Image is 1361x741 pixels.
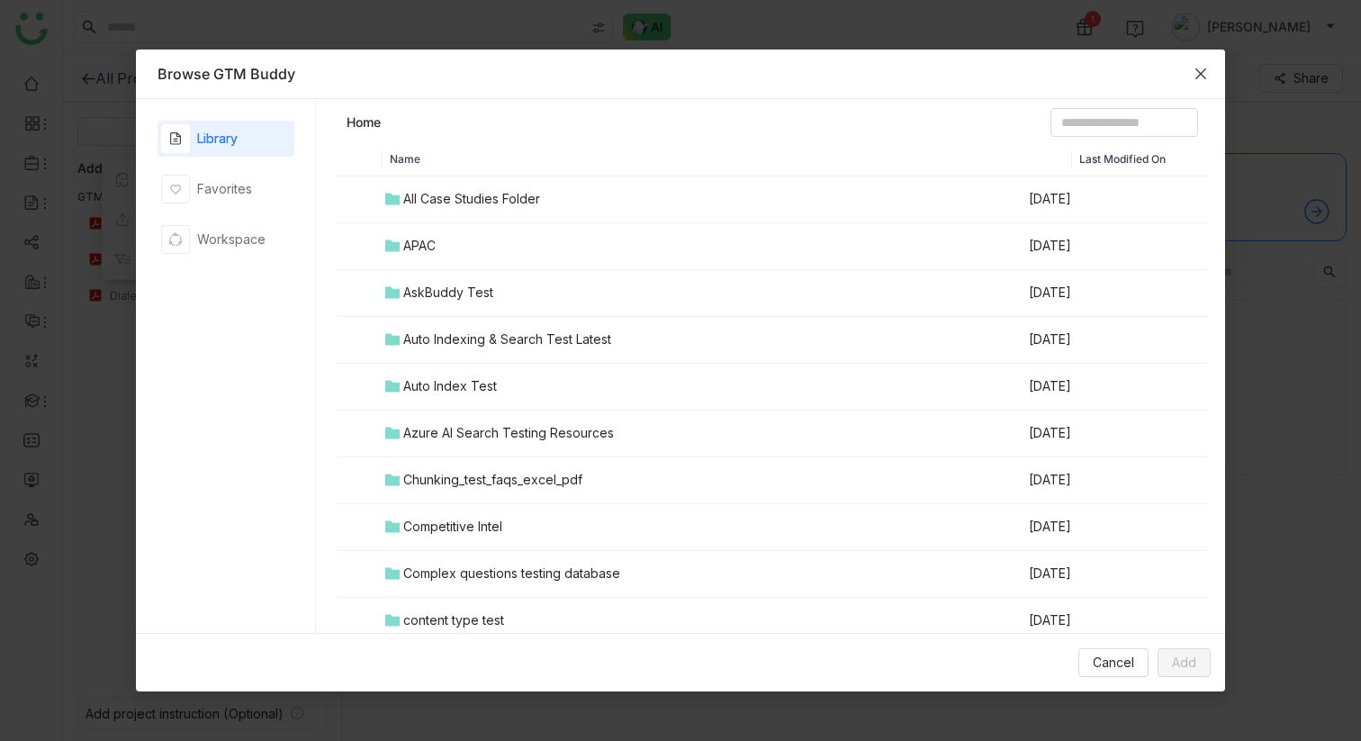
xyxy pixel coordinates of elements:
div: Auto Indexing & Search Test Latest [403,330,611,349]
button: Cancel [1078,648,1149,677]
div: Azure AI Search Testing Resources [403,423,614,443]
div: content type test [403,610,504,630]
div: Auto Index Test [403,376,497,396]
td: [DATE] [1027,551,1162,598]
div: Complex questions testing database [403,564,620,583]
td: [DATE] [1027,457,1162,504]
th: Last Modified On [1072,144,1207,176]
div: Workspace [197,230,266,249]
td: [DATE] [1027,504,1162,551]
td: [DATE] [1027,317,1162,364]
div: Competitive Intel [403,517,502,537]
div: All Case Studies Folder [403,189,540,209]
div: Library [197,129,238,149]
button: Close [1176,50,1225,98]
div: Chunking_test_faqs_excel_pdf [403,470,582,490]
button: Add [1158,648,1211,677]
td: [DATE] [1027,411,1162,457]
div: Browse GTM Buddy [158,64,1203,84]
div: AskBuddy Test [403,283,493,303]
td: [DATE] [1027,176,1162,223]
td: [DATE] [1027,364,1162,411]
div: APAC [403,236,436,256]
td: [DATE] [1027,270,1162,317]
td: [DATE] [1027,598,1162,645]
div: Favorites [197,179,252,199]
th: Name [383,144,1072,176]
a: Home [347,113,381,131]
span: Cancel [1093,653,1134,673]
td: [DATE] [1027,223,1162,270]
